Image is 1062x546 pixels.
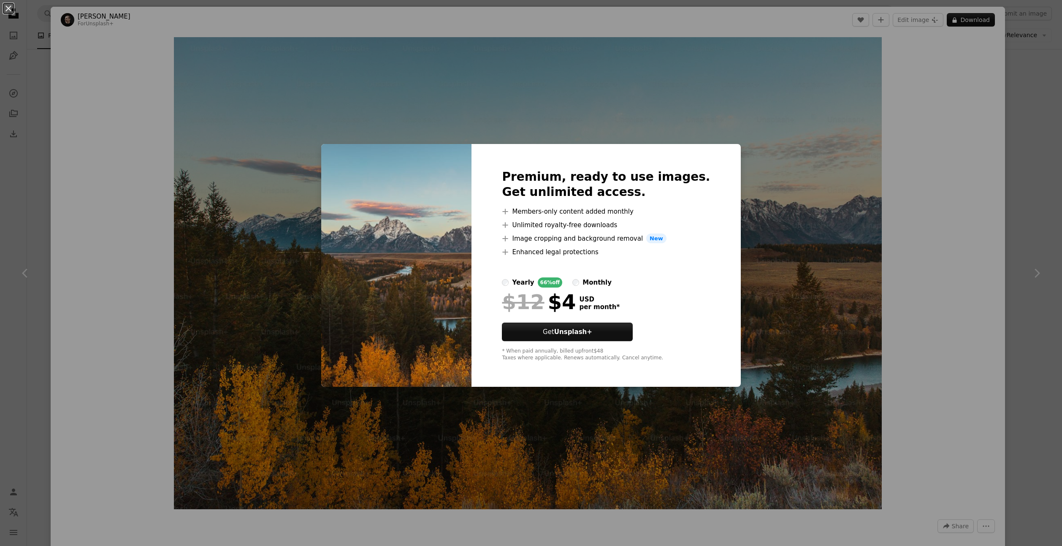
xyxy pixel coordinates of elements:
button: GetUnsplash+ [502,323,633,341]
div: * When paid annually, billed upfront $48 Taxes where applicable. Renews automatically. Cancel any... [502,348,710,361]
span: USD [579,296,620,303]
div: 66% off [538,277,563,288]
h2: Premium, ready to use images. Get unlimited access. [502,169,710,200]
span: per month * [579,303,620,311]
input: yearly66%off [502,279,509,286]
strong: Unsplash+ [554,328,592,336]
div: yearly [512,277,534,288]
li: Image cropping and background removal [502,234,710,244]
li: Members-only content added monthly [502,206,710,217]
li: Enhanced legal protections [502,247,710,257]
li: Unlimited royalty-free downloads [502,220,710,230]
div: $4 [502,291,576,313]
img: premium_photo-1673264933188-811321fb4dd2 [321,144,471,387]
span: $12 [502,291,544,313]
div: monthly [582,277,612,288]
input: monthly [572,279,579,286]
span: New [646,234,666,244]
